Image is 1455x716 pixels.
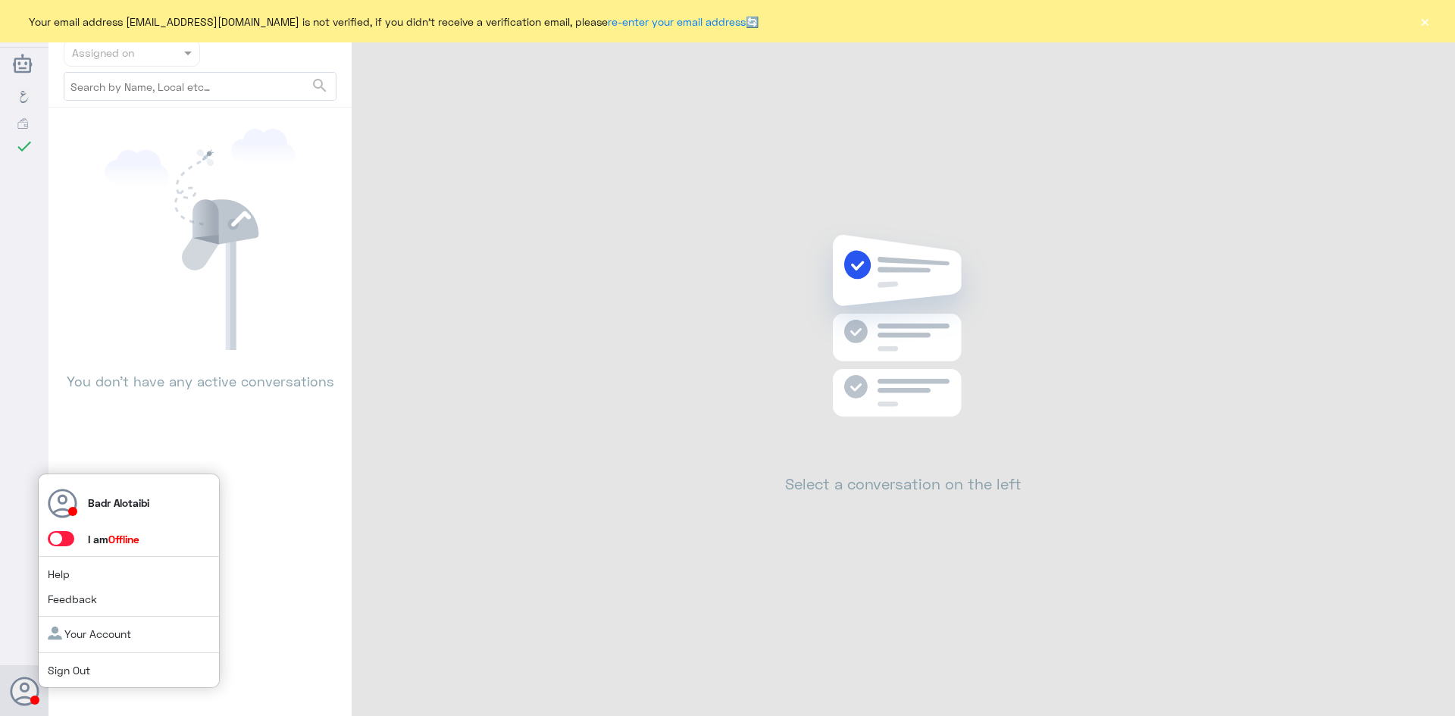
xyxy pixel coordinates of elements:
[608,15,746,28] a: re-enter your email address
[15,137,33,155] i: check
[48,627,131,640] a: Your Account
[48,567,70,580] a: Help
[311,73,329,98] button: search
[311,77,329,95] span: search
[1417,14,1432,29] button: ×
[64,350,336,392] p: You don’t have any active conversations
[88,533,139,546] span: I am
[108,533,139,546] span: Offline
[29,14,759,30] span: Your email address [EMAIL_ADDRESS][DOMAIN_NAME] is not verified, if you didn't receive a verifica...
[64,73,336,100] input: Search by Name, Local etc…
[48,664,90,677] a: Sign Out
[88,495,149,511] p: Badr Alotaibi
[10,677,39,705] button: Avatar
[785,474,1022,492] h2: Select a conversation on the left
[48,592,97,605] a: Feedback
